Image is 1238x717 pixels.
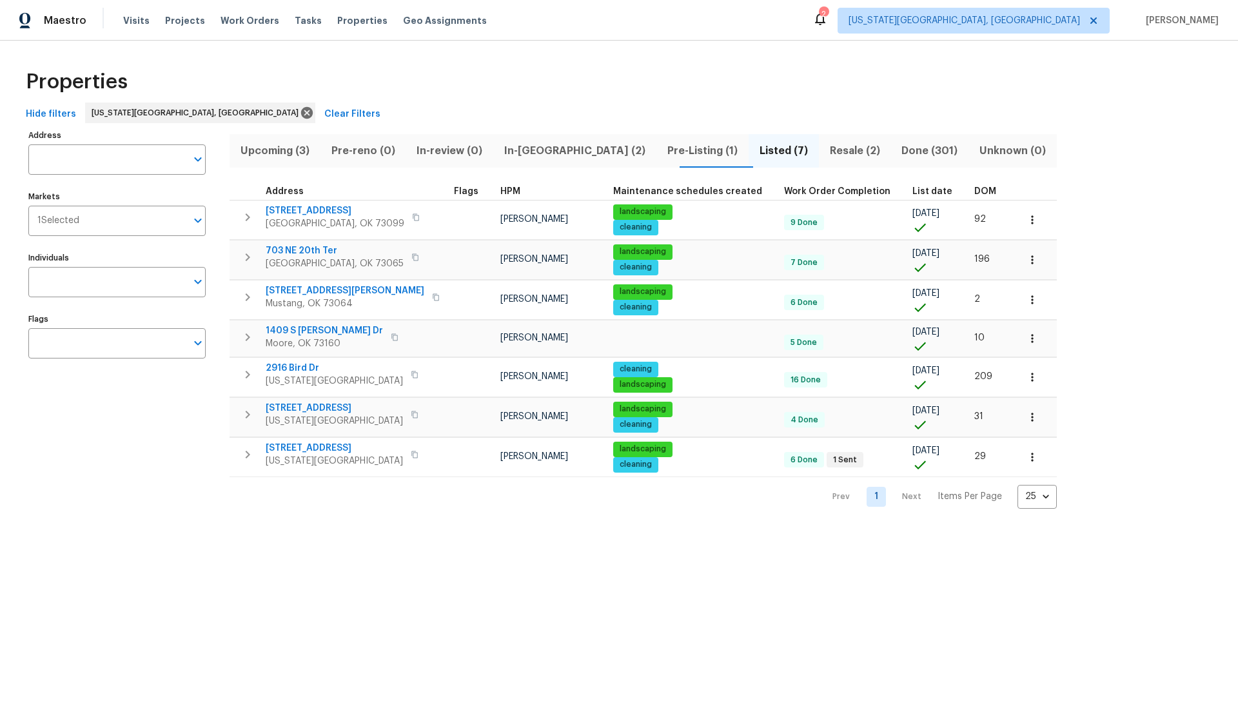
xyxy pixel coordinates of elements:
[414,142,486,160] span: In-review (0)
[819,8,828,21] div: 2
[266,324,383,337] span: 1409 S [PERSON_NAME] Dr
[28,254,206,262] label: Individuals
[912,446,939,455] span: [DATE]
[266,257,404,270] span: [GEOGRAPHIC_DATA], OK 73065
[500,295,568,304] span: [PERSON_NAME]
[938,490,1002,503] p: Items Per Page
[189,211,207,230] button: Open
[266,402,403,415] span: [STREET_ADDRESS]
[37,215,79,226] span: 1 Selected
[912,406,939,415] span: [DATE]
[974,372,992,381] span: 209
[28,132,206,139] label: Address
[454,187,478,196] span: Flags
[28,315,206,323] label: Flags
[785,217,823,228] span: 9 Done
[912,187,952,196] span: List date
[500,412,568,421] span: [PERSON_NAME]
[785,297,823,308] span: 6 Done
[266,284,424,297] span: [STREET_ADDRESS][PERSON_NAME]
[827,142,883,160] span: Resale (2)
[614,404,671,415] span: landscaping
[614,246,671,257] span: landscaping
[500,452,568,461] span: [PERSON_NAME]
[614,286,671,297] span: landscaping
[266,244,404,257] span: 703 NE 20th Ter
[324,106,380,123] span: Clear Filters
[165,14,205,27] span: Projects
[500,255,568,264] span: [PERSON_NAME]
[189,334,207,352] button: Open
[26,106,76,123] span: Hide filters
[189,150,207,168] button: Open
[614,222,657,233] span: cleaning
[785,337,822,348] span: 5 Done
[500,333,568,342] span: [PERSON_NAME]
[295,16,322,25] span: Tasks
[974,255,990,264] span: 196
[784,187,890,196] span: Work Order Completion
[403,14,487,27] span: Geo Assignments
[613,187,762,196] span: Maintenance schedules created
[500,372,568,381] span: [PERSON_NAME]
[614,262,657,273] span: cleaning
[92,106,304,119] span: [US_STATE][GEOGRAPHIC_DATA], [GEOGRAPHIC_DATA]
[21,103,81,126] button: Hide filters
[974,295,980,304] span: 2
[266,187,304,196] span: Address
[189,273,207,291] button: Open
[974,333,985,342] span: 10
[266,455,403,467] span: [US_STATE][GEOGRAPHIC_DATA]
[756,142,811,160] span: Listed (7)
[221,14,279,27] span: Work Orders
[266,217,404,230] span: [GEOGRAPHIC_DATA], OK 73099
[123,14,150,27] span: Visits
[974,215,986,224] span: 92
[912,249,939,258] span: [DATE]
[785,455,823,466] span: 6 Done
[785,257,823,268] span: 7 Done
[828,455,862,466] span: 1 Sent
[974,412,983,421] span: 31
[266,204,404,217] span: [STREET_ADDRESS]
[237,142,313,160] span: Upcoming (3)
[614,379,671,390] span: landscaping
[664,142,741,160] span: Pre-Listing (1)
[912,366,939,375] span: [DATE]
[974,452,986,461] span: 29
[785,415,823,426] span: 4 Done
[501,142,649,160] span: In-[GEOGRAPHIC_DATA] (2)
[266,362,403,375] span: 2916 Bird Dr
[974,187,996,196] span: DOM
[26,75,128,88] span: Properties
[500,215,568,224] span: [PERSON_NAME]
[912,289,939,298] span: [DATE]
[849,14,1080,27] span: [US_STATE][GEOGRAPHIC_DATA], [GEOGRAPHIC_DATA]
[337,14,388,27] span: Properties
[898,142,961,160] span: Done (301)
[976,142,1049,160] span: Unknown (0)
[1141,14,1219,27] span: [PERSON_NAME]
[614,364,657,375] span: cleaning
[912,328,939,337] span: [DATE]
[1017,480,1057,513] div: 25
[500,187,520,196] span: HPM
[785,375,826,386] span: 16 Done
[44,14,86,27] span: Maestro
[266,415,403,427] span: [US_STATE][GEOGRAPHIC_DATA]
[328,142,398,160] span: Pre-reno (0)
[614,444,671,455] span: landscaping
[614,206,671,217] span: landscaping
[28,193,206,201] label: Markets
[820,485,1057,509] nav: Pagination Navigation
[266,297,424,310] span: Mustang, OK 73064
[614,459,657,470] span: cleaning
[614,302,657,313] span: cleaning
[912,209,939,218] span: [DATE]
[614,419,657,430] span: cleaning
[867,487,886,507] a: Goto page 1
[266,337,383,350] span: Moore, OK 73160
[319,103,386,126] button: Clear Filters
[266,375,403,388] span: [US_STATE][GEOGRAPHIC_DATA]
[266,442,403,455] span: [STREET_ADDRESS]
